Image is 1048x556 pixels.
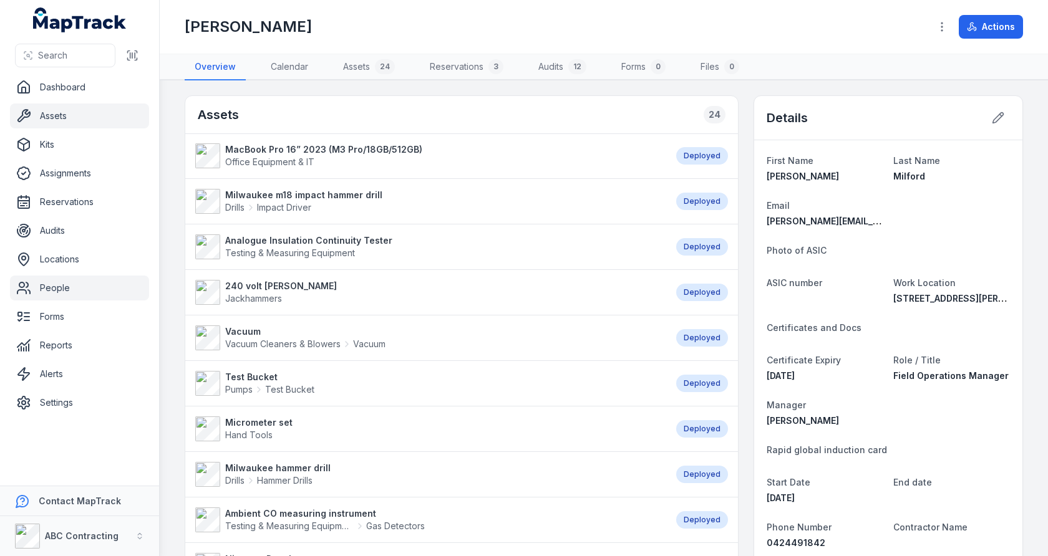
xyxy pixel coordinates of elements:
[38,49,67,62] span: Search
[225,429,273,440] span: Hand Tools
[225,507,425,520] strong: Ambient CO measuring instrument
[893,155,940,166] span: Last Name
[691,54,749,80] a: Files0
[767,216,989,226] span: [PERSON_NAME][EMAIL_ADDRESS][DOMAIN_NAME]
[225,234,392,247] strong: Analogue Insulation Continuity Tester
[10,390,149,415] a: Settings
[767,477,810,487] span: Start Date
[10,304,149,329] a: Forms
[676,420,728,438] div: Deployed
[767,492,795,503] span: [DATE]
[767,322,861,333] span: Certificates and Docs
[195,325,664,350] a: VacuumVacuum Cleaners & BlowersVacuum
[366,520,425,532] span: Gas Detectors
[195,416,664,441] a: Micrometer setHand Tools
[195,189,664,214] a: Milwaukee m18 impact hammer drillDrillsImpact Driver
[10,103,149,128] a: Assets
[195,280,664,305] a: 240 volt [PERSON_NAME]Jackhammers
[893,522,968,532] span: Contractor Name
[195,234,664,259] a: Analogue Insulation Continuity TesterTesting & Measuring Equipment
[45,530,119,541] strong: ABC Contracting
[195,143,664,168] a: MacBook Pro 16” 2023 (M3 Pro/18GB/512GB)Office Equipment & IT
[225,143,422,156] strong: MacBook Pro 16” 2023 (M3 Pro/18GB/512GB)
[10,218,149,243] a: Audits
[767,370,795,381] time: 31/03/2025, 1:00:00 am
[893,370,1009,381] span: Field Operations Manager
[611,54,676,80] a: Forms0
[10,276,149,300] a: People
[225,201,245,214] span: Drills
[375,59,395,74] div: 24
[10,189,149,214] a: Reservations
[568,59,586,74] div: 12
[676,284,728,301] div: Deployed
[528,54,596,80] a: Audits12
[195,462,664,487] a: Milwaukee hammer drillDrillsHammer Drills
[257,201,311,214] span: Impact Driver
[265,383,314,396] span: Test Bucket
[225,462,331,474] strong: Milwaukee hammer drill
[767,277,822,288] span: ASIC number
[225,474,245,487] span: Drills
[257,474,313,487] span: Hammer Drills
[333,54,405,80] a: Assets24
[767,245,827,256] span: Photo of ASIC
[225,383,253,396] span: Pumps
[353,338,386,350] span: Vacuum
[225,325,386,338] strong: Vacuum
[767,537,825,548] span: 0424491842
[10,161,149,186] a: Assignments
[767,370,795,381] span: [DATE]
[39,496,121,506] strong: Contact MapTrack
[893,355,941,365] span: Role / Title
[10,132,149,157] a: Kits
[893,171,925,181] span: Milford
[767,171,839,181] span: [PERSON_NAME]
[724,59,739,74] div: 0
[261,54,318,80] a: Calendar
[767,400,806,410] span: Manager
[893,277,956,288] span: Work Location
[767,522,832,532] span: Phone Number
[33,7,127,32] a: MapTrack
[195,507,664,532] a: Ambient CO measuring instrumentTesting & Measuring EquipmentGas Detectors
[767,492,795,503] time: 16/02/2024, 3:00:00 am
[704,106,725,123] div: 24
[420,54,513,80] a: Reservations3
[225,156,314,167] span: Office Equipment & IT
[767,415,839,426] span: [PERSON_NAME]
[676,466,728,483] div: Deployed
[15,44,115,67] button: Search
[225,247,355,258] span: Testing & Measuring Equipment
[767,355,841,365] span: Certificate Expiry
[195,371,664,396] a: Test BucketPumpsTest Bucket
[767,155,813,166] span: First Name
[225,520,354,532] span: Testing & Measuring Equipment
[488,59,503,74] div: 3
[185,17,312,37] h1: [PERSON_NAME]
[893,477,932,487] span: End date
[676,511,728,529] div: Deployed
[676,238,728,256] div: Deployed
[651,59,666,74] div: 0
[676,193,728,210] div: Deployed
[10,333,149,358] a: Reports
[225,280,337,292] strong: 240 volt [PERSON_NAME]
[185,54,246,80] a: Overview
[10,362,149,386] a: Alerts
[10,75,149,100] a: Dashboard
[225,189,382,201] strong: Milwaukee m18 impact hammer drill
[225,293,282,304] span: Jackhammers
[767,200,790,211] span: Email
[225,338,341,350] span: Vacuum Cleaners & Blowers
[198,106,239,123] h2: Assets
[225,371,314,383] strong: Test Bucket
[676,329,728,347] div: Deployed
[959,15,1023,39] button: Actions
[676,375,728,392] div: Deployed
[767,109,808,127] h2: Details
[10,247,149,272] a: Locations
[676,147,728,165] div: Deployed
[767,444,887,455] span: Rapid global induction card
[225,416,293,429] strong: Micrometer set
